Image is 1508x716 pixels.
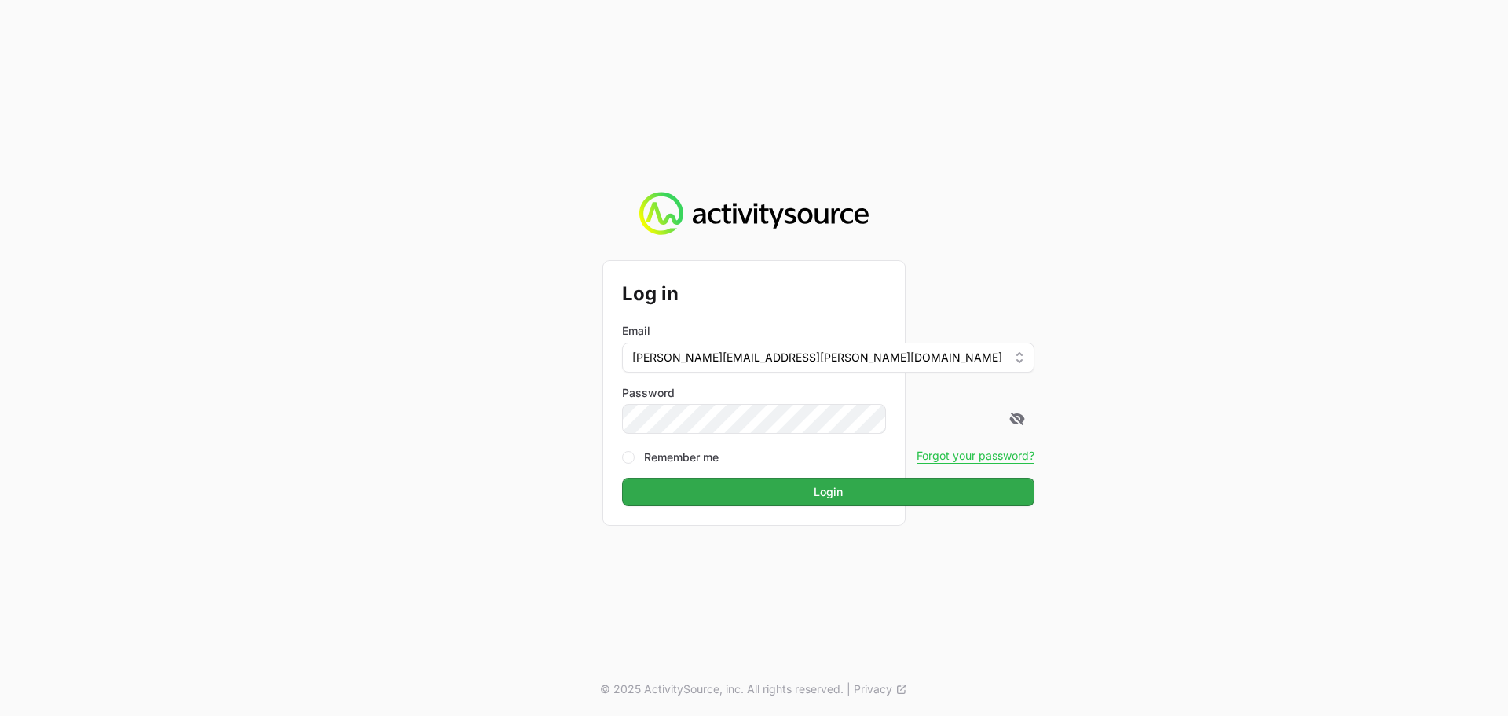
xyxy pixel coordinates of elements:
label: Email [622,323,650,339]
span: | [847,681,851,697]
img: Activity Source [639,192,868,236]
span: Login [631,483,1025,501]
label: Password [622,385,1034,401]
span: [PERSON_NAME][EMAIL_ADDRESS][PERSON_NAME][DOMAIN_NAME] [632,350,1002,365]
button: Forgot your password? [917,449,1034,463]
button: Login [622,478,1034,506]
p: © 2025 ActivitySource, inc. All rights reserved. [600,681,844,697]
label: Remember me [644,450,719,465]
button: [PERSON_NAME][EMAIL_ADDRESS][PERSON_NAME][DOMAIN_NAME] [622,343,1034,373]
h2: Log in [622,280,1034,308]
a: Privacy [854,681,908,697]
